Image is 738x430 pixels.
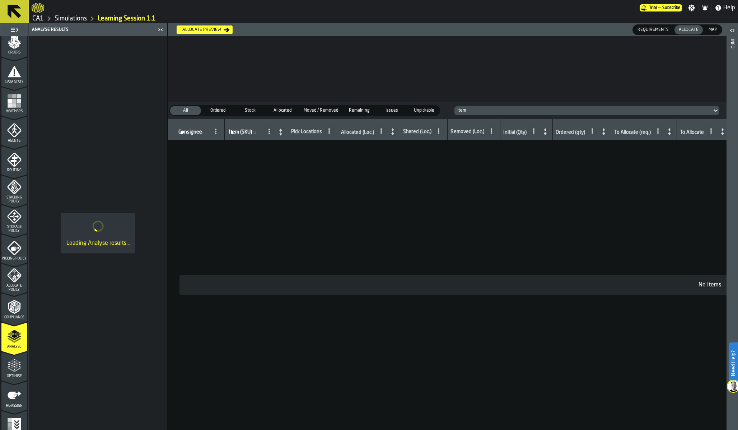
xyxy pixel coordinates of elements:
[1,109,27,113] span: Heatmaps
[723,4,735,12] span: Help
[1,87,27,116] li: menu Heatmaps
[1,28,27,57] li: menu Orders
[1,284,27,292] span: Allocate Policy
[228,128,262,137] input: label
[29,23,167,36] header: Analyse Results
[375,105,408,116] label: button-switch-multi-Issues
[614,130,651,137] div: To Allocate (req.)
[177,128,209,137] input: label
[202,106,233,115] div: thumb
[662,5,681,10] span: Subscribe
[640,4,682,11] div: Menu Subscription
[727,25,737,38] label: button-toggle-Open
[341,130,374,137] div: Allocated (Loc.)
[32,1,44,14] a: logo-header
[1,116,27,145] li: menu Agents
[344,106,375,115] div: thumb
[204,107,232,114] span: Ordered
[1,196,27,204] span: Stacking Policy
[1,168,27,172] span: Routing
[727,23,738,430] header: Info
[674,24,704,35] label: button-switch-multi-Allocate
[1,234,27,263] li: menu Picking Policy
[378,107,406,114] span: Issues
[1,345,27,349] span: Analyse
[31,27,155,32] div: Analyse Results
[649,5,657,10] span: Trial
[706,27,720,33] span: Map
[376,106,407,115] div: thumb
[1,175,27,204] li: menu Stacking Policy
[674,25,703,34] div: thumb
[685,4,698,11] label: button-toggle-Settings
[98,15,156,23] a: link-to-/wh/i/76e2a128-1b54-4d66-80d4-05ae4c277723/simulations/e46dff76-dda8-4e15-b341-b81d3c1f1e76
[704,24,722,35] label: button-switch-multi-Map
[408,106,439,115] div: thumb
[1,374,27,378] span: Optimise
[729,343,737,383] label: Need Help?
[633,25,673,34] div: thumb
[268,107,296,114] span: Allocated
[155,25,165,34] label: button-toggle-Close me
[266,105,299,116] label: button-switch-multi-Allocated
[1,381,27,410] li: menu Re-assign
[658,5,661,10] span: —
[699,4,711,11] label: button-toggle-Notifications
[1,146,27,174] li: menu Routing
[343,105,375,116] label: button-switch-multi-Remaining
[704,25,721,34] div: thumb
[235,106,266,115] div: thumb
[556,130,585,137] div: Ordered (qty)
[712,4,738,12] label: button-toggle-Help
[169,105,202,116] label: button-switch-multi-All
[178,129,202,135] span: label
[32,14,735,23] nav: Breadcrumb
[301,107,341,114] span: Moved / Removed
[202,105,234,116] label: button-switch-multi-Ordered
[730,38,735,428] div: Info
[632,24,674,35] label: button-switch-multi-Requirements
[177,25,233,34] button: button-Allocate preview
[170,106,201,115] div: thumb
[1,293,27,322] li: menu Compliance
[1,139,27,143] span: Agents
[236,107,264,114] span: Stock
[403,129,431,136] div: Shared (Loc.)
[1,257,27,261] span: Picking Policy
[1,322,27,351] li: menu Analyse
[1,263,27,292] li: menu Allocate Policy
[172,107,200,114] span: All
[457,108,709,113] div: DropdownMenuValue-item
[1,205,27,233] li: menu Storage Policy
[229,129,252,135] span: label
[66,239,130,248] div: Loading Analyse results...
[299,105,343,116] label: button-switch-multi-Moved / Removed
[1,352,27,380] li: menu Optimise
[450,129,484,136] div: Removed (Loc.)
[1,404,27,408] span: Re-assign
[1,80,27,84] span: Data Stats
[1,225,27,233] span: Storage Policy
[408,105,440,116] label: button-switch-multi-Unpickable
[345,107,373,114] span: Remaining
[1,51,27,55] span: Orders
[676,27,701,33] span: Allocate
[291,129,322,136] div: Pick Locations
[1,57,27,86] li: menu Data Stats
[503,130,527,137] div: Initial (Qty)
[32,15,44,23] a: link-to-/wh/i/76e2a128-1b54-4d66-80d4-05ae4c277723
[635,27,672,33] span: Requirements
[1,316,27,319] span: Compliance
[179,27,224,32] div: Allocate preview
[410,107,438,114] span: Unpickable
[1,25,27,35] label: button-toggle-Toggle Full Menu
[267,106,298,115] div: thumb
[452,106,722,115] div: DropdownMenuValue-item
[640,4,682,11] a: link-to-/wh/i/76e2a128-1b54-4d66-80d4-05ae4c277723/pricing/
[299,106,342,115] div: thumb
[234,105,266,116] label: button-switch-multi-Stock
[55,15,87,23] a: link-to-/wh/i/76e2a128-1b54-4d66-80d4-05ae4c277723
[680,130,704,137] div: To Allocate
